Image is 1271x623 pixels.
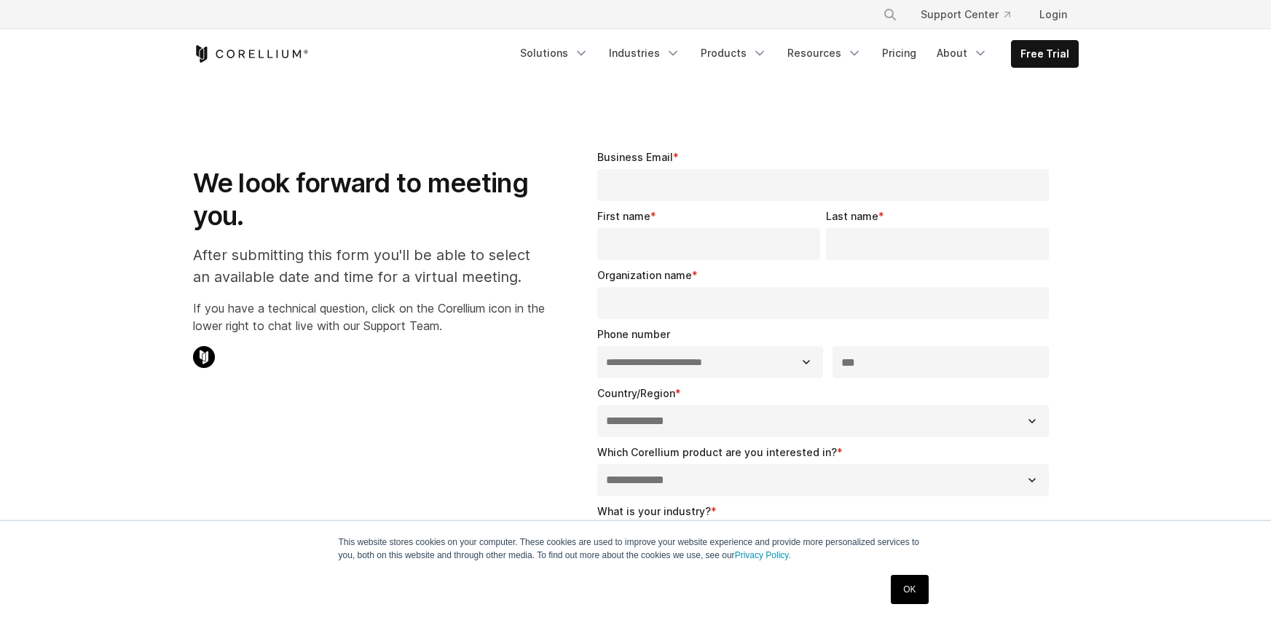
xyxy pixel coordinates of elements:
[597,328,670,340] span: Phone number
[928,40,996,66] a: About
[597,446,837,458] span: Which Corellium product are you interested in?
[193,244,545,288] p: After submitting this form you'll be able to select an available date and time for a virtual meet...
[597,151,673,163] span: Business Email
[597,387,675,399] span: Country/Region
[909,1,1022,28] a: Support Center
[193,167,545,232] h1: We look forward to meeting you.
[1028,1,1079,28] a: Login
[826,210,878,222] span: Last name
[193,45,309,63] a: Corellium Home
[865,1,1079,28] div: Navigation Menu
[877,1,903,28] button: Search
[597,210,650,222] span: First name
[193,299,545,334] p: If you have a technical question, click on the Corellium icon in the lower right to chat live wit...
[692,40,776,66] a: Products
[511,40,1079,68] div: Navigation Menu
[891,575,928,604] a: OK
[779,40,870,66] a: Resources
[511,40,597,66] a: Solutions
[597,505,711,517] span: What is your industry?
[735,550,791,560] a: Privacy Policy.
[597,269,692,281] span: Organization name
[339,536,933,562] p: This website stores cookies on your computer. These cookies are used to improve your website expe...
[873,40,925,66] a: Pricing
[600,40,689,66] a: Industries
[1012,41,1078,67] a: Free Trial
[193,346,215,368] img: Corellium Chat Icon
